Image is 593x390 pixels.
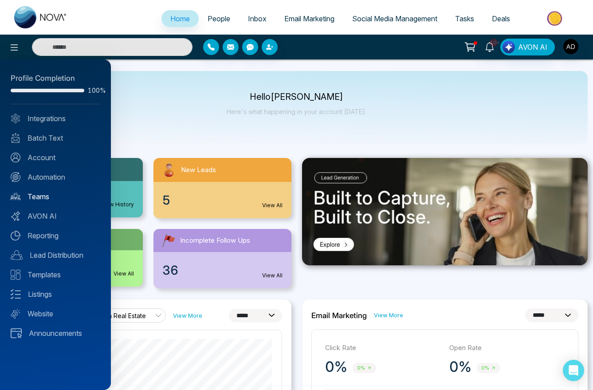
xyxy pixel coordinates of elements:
a: Teams [11,191,100,202]
div: Open Intercom Messenger [563,360,584,381]
img: team.svg [11,192,20,201]
img: Templates.svg [11,270,20,280]
img: batch_text_white.png [11,133,20,143]
a: Listings [11,289,100,299]
div: Profile Completion [11,73,100,84]
span: 100% [88,87,100,94]
img: Avon-AI.svg [11,211,20,221]
img: Listings.svg [11,289,21,299]
a: Templates [11,269,100,280]
img: Reporting.svg [11,231,20,240]
a: Lead Distribution [11,250,100,260]
img: Account.svg [11,153,20,162]
img: Lead-dist.svg [11,250,23,260]
a: Account [11,152,100,163]
img: announcements.svg [11,328,22,338]
img: Website.svg [11,309,20,319]
a: Integrations [11,113,100,124]
img: Automation.svg [11,172,20,182]
a: Batch Text [11,133,100,143]
a: Website [11,308,100,319]
img: Integrated.svg [11,114,20,123]
a: Reporting [11,230,100,241]
a: Automation [11,172,100,182]
a: Announcements [11,328,100,339]
a: AVON AI [11,211,100,221]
